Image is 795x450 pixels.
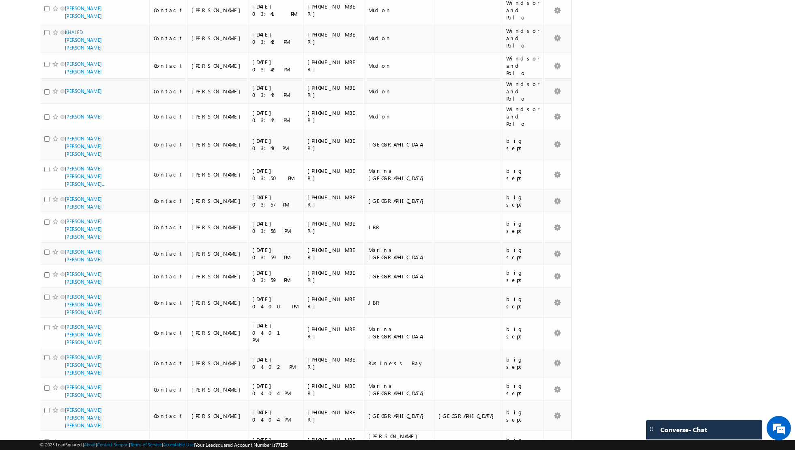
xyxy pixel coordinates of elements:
div: [DATE] 03:59 PM [252,246,299,261]
img: carter-drag [648,426,655,432]
img: d_60004797649_company_0_60004797649 [14,43,34,53]
div: [DATE] 03:49 PM [252,137,299,152]
div: Minimize live chat window [133,4,153,24]
div: big sept [506,295,540,310]
a: [PERSON_NAME] [PERSON_NAME] [PERSON_NAME] [65,324,102,345]
div: [GEOGRAPHIC_DATA] [368,141,430,148]
div: [DATE] 03:57 PM [252,194,299,208]
div: [DATE] 03:58 PM [252,220,299,235]
div: [PHONE_NUMBER] [307,84,360,99]
span: Converse - Chat [660,426,707,433]
div: Contact [154,141,183,148]
div: [PERSON_NAME] [191,113,245,120]
div: [PHONE_NUMBER] [307,382,360,397]
div: big sept [506,167,540,182]
div: Mudon [368,88,430,95]
div: Windsor and Polo [506,80,540,102]
a: [PERSON_NAME] [PERSON_NAME] [65,384,102,398]
div: [PHONE_NUMBER] [307,220,360,235]
div: [PHONE_NUMBER] [307,246,360,261]
div: [PHONE_NUMBER] [307,194,360,208]
span: © 2025 LeadSquared | | | | | [40,441,288,449]
a: [PERSON_NAME] [PERSON_NAME] [PERSON_NAME] [65,218,102,240]
div: Windsor and Polo [506,106,540,127]
div: Contact [154,329,183,336]
div: Contact [154,386,183,393]
a: [PERSON_NAME] [PERSON_NAME] [PERSON_NAME] [65,136,102,157]
a: [PERSON_NAME] [PERSON_NAME] [PERSON_NAME]... [65,166,105,187]
div: Mudon [368,113,430,120]
div: [DATE] 03:42 PM [252,58,299,73]
div: [PERSON_NAME] [191,360,245,367]
a: Contact Support [97,442,129,447]
a: [PERSON_NAME] [PERSON_NAME] [PERSON_NAME] [65,407,102,428]
div: [PERSON_NAME] [191,62,245,69]
a: [PERSON_NAME] [PERSON_NAME] [65,196,102,210]
div: [GEOGRAPHIC_DATA] [368,273,430,280]
div: [DATE] 04:04 PM [252,382,299,397]
div: Contact [154,197,183,205]
div: [PERSON_NAME] [191,329,245,336]
div: Contact [154,34,183,42]
div: Contact [154,62,183,69]
div: big sept [506,220,540,235]
div: [PERSON_NAME] [191,171,245,178]
a: Terms of Service [130,442,162,447]
div: [PHONE_NUMBER] [307,3,360,17]
div: big sept [506,382,540,397]
div: [PHONE_NUMBER] [307,58,360,73]
a: [PERSON_NAME] [PERSON_NAME] [65,249,102,263]
div: Mudon [368,34,430,42]
div: [GEOGRAPHIC_DATA] [368,412,430,420]
div: [DATE] 04:01 PM [252,322,299,344]
div: JBR [368,299,430,306]
div: [PHONE_NUMBER] [307,356,360,370]
div: big sept [506,325,540,340]
div: Marina [GEOGRAPHIC_DATA] [368,167,430,182]
div: [DATE] 04:00 PM [252,295,299,310]
div: [DATE] 03:59 PM [252,269,299,284]
div: [DATE] 04:04 PM [252,409,299,423]
div: [PERSON_NAME] [191,386,245,393]
div: [PHONE_NUMBER] [307,109,360,124]
div: [PERSON_NAME] [191,34,245,42]
div: Contact [154,224,183,231]
div: Contact [154,273,183,280]
div: Marina [GEOGRAPHIC_DATA] [368,382,430,397]
div: [PERSON_NAME] [191,197,245,205]
div: [PHONE_NUMBER] [307,137,360,152]
div: [PHONE_NUMBER] [307,167,360,182]
span: 77195 [275,442,288,448]
div: Contact [154,113,183,120]
div: [PERSON_NAME] [191,224,245,231]
div: JBR [368,224,430,231]
div: big sept [506,409,540,423]
div: Marina [GEOGRAPHIC_DATA] [368,246,430,261]
div: big sept [506,356,540,370]
div: [DATE] 03:42 PM [252,31,299,45]
div: [PHONE_NUMBER] [307,409,360,423]
div: [GEOGRAPHIC_DATA] [438,412,498,420]
div: big sept [506,194,540,208]
div: [PERSON_NAME] [191,88,245,95]
em: Start Chat [110,250,147,261]
div: [GEOGRAPHIC_DATA] [368,197,430,205]
a: [PERSON_NAME] [PERSON_NAME] [65,61,102,75]
a: [PERSON_NAME] [PERSON_NAME] [65,5,102,19]
div: big sept [506,246,540,261]
div: Mudon [368,62,430,69]
div: [PERSON_NAME] [191,141,245,148]
div: [DATE] 04:02 PM [252,356,299,370]
div: [PHONE_NUMBER] [307,295,360,310]
div: [PERSON_NAME] [191,6,245,14]
a: KHALED [PERSON_NAME] [PERSON_NAME] [65,29,102,51]
textarea: Type your message and hit 'Enter' [11,75,148,243]
div: [PHONE_NUMBER] [307,325,360,340]
span: Your Leadsquared Account Number is [195,442,288,448]
div: Contact [154,360,183,367]
div: [PERSON_NAME] [191,412,245,420]
div: Windsor and Polo [506,27,540,49]
a: About [84,442,96,447]
div: Contact [154,171,183,178]
div: Business Bay [368,360,430,367]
